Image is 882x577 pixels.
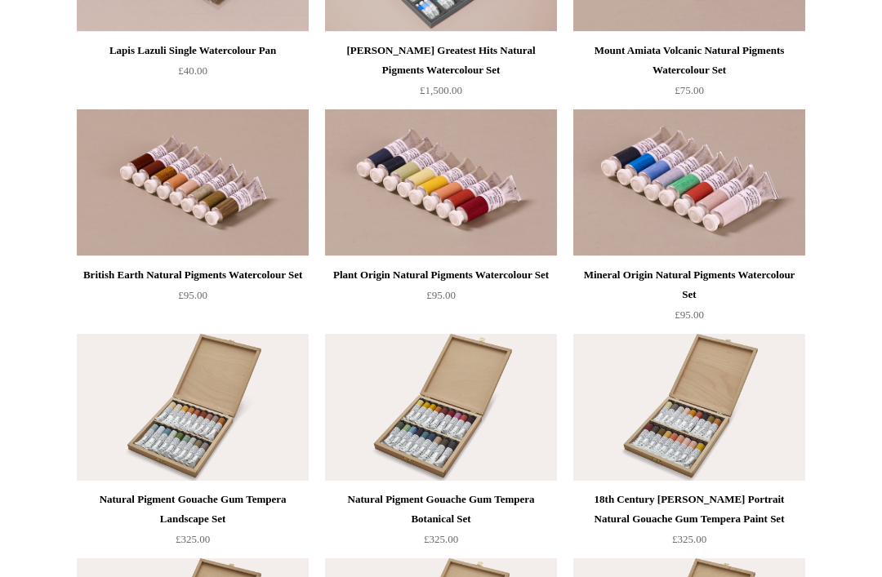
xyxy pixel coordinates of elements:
[77,265,309,332] a: British Earth Natural Pigments Watercolour Set £95.00
[81,490,305,529] div: Natural Pigment Gouache Gum Tempera Landscape Set
[577,265,801,304] div: Mineral Origin Natural Pigments Watercolour Set
[424,533,458,545] span: £325.00
[325,109,557,256] a: Plant Origin Natural Pigments Watercolour Set Plant Origin Natural Pigments Watercolour Set
[573,334,805,481] a: 18th Century George Romney Portrait Natural Gouache Gum Tempera Paint Set 18th Century George Rom...
[81,41,305,60] div: Lapis Lazuli Single Watercolour Pan
[573,109,805,256] a: Mineral Origin Natural Pigments Watercolour Set Mineral Origin Natural Pigments Watercolour Set
[325,41,557,108] a: [PERSON_NAME] Greatest Hits Natural Pigments Watercolour Set £1,500.00
[420,84,462,96] span: £1,500.00
[178,64,207,77] span: £40.00
[573,265,805,332] a: Mineral Origin Natural Pigments Watercolour Set £95.00
[329,490,553,529] div: Natural Pigment Gouache Gum Tempera Botanical Set
[81,265,305,285] div: British Earth Natural Pigments Watercolour Set
[325,334,557,481] img: Natural Pigment Gouache Gum Tempera Botanical Set
[329,265,553,285] div: Plant Origin Natural Pigments Watercolour Set
[176,533,210,545] span: £325.00
[329,41,553,80] div: [PERSON_NAME] Greatest Hits Natural Pigments Watercolour Set
[77,41,309,108] a: Lapis Lazuli Single Watercolour Pan £40.00
[573,109,805,256] img: Mineral Origin Natural Pigments Watercolour Set
[577,490,801,529] div: 18th Century [PERSON_NAME] Portrait Natural Gouache Gum Tempera Paint Set
[77,109,309,256] img: British Earth Natural Pigments Watercolour Set
[325,334,557,481] a: Natural Pigment Gouache Gum Tempera Botanical Set Natural Pigment Gouache Gum Tempera Botanical Set
[675,84,704,96] span: £75.00
[77,334,309,481] img: Natural Pigment Gouache Gum Tempera Landscape Set
[577,41,801,80] div: Mount Amiata Volcanic Natural Pigments Watercolour Set
[325,490,557,557] a: Natural Pigment Gouache Gum Tempera Botanical Set £325.00
[178,289,207,301] span: £95.00
[77,490,309,557] a: Natural Pigment Gouache Gum Tempera Landscape Set £325.00
[675,308,704,321] span: £95.00
[573,334,805,481] img: 18th Century George Romney Portrait Natural Gouache Gum Tempera Paint Set
[573,490,805,557] a: 18th Century [PERSON_NAME] Portrait Natural Gouache Gum Tempera Paint Set £325.00
[77,109,309,256] a: British Earth Natural Pigments Watercolour Set British Earth Natural Pigments Watercolour Set
[325,265,557,332] a: Plant Origin Natural Pigments Watercolour Set £95.00
[77,334,309,481] a: Natural Pigment Gouache Gum Tempera Landscape Set Natural Pigment Gouache Gum Tempera Landscape Set
[573,41,805,108] a: Mount Amiata Volcanic Natural Pigments Watercolour Set £75.00
[325,109,557,256] img: Plant Origin Natural Pigments Watercolour Set
[426,289,456,301] span: £95.00
[672,533,706,545] span: £325.00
